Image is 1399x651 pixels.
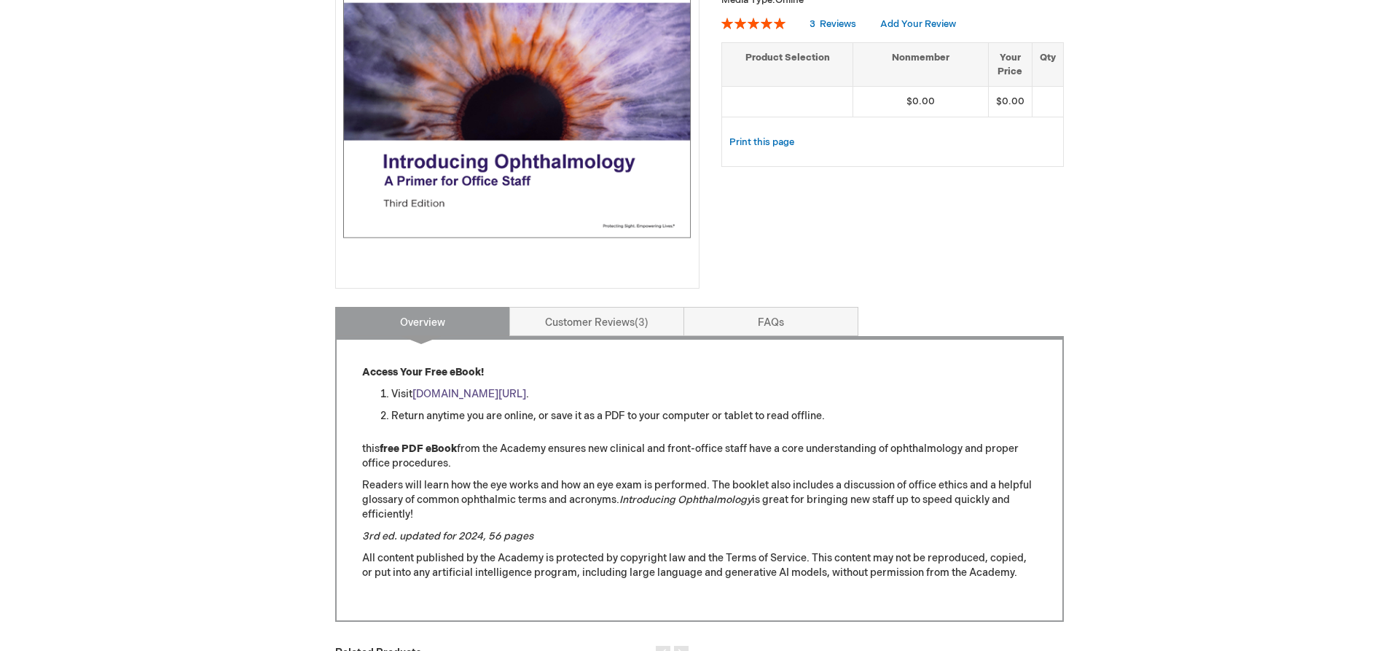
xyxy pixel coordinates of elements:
[619,494,752,506] em: Introducing Ophthalmology
[635,316,648,329] span: 3
[853,87,989,117] td: $0.00
[722,42,853,86] th: Product Selection
[362,442,1037,471] p: this from the Academy ensures new clinical and front-office staff have a core understanding of op...
[729,133,794,152] a: Print this page
[880,18,956,30] a: Add Your Review
[810,18,815,30] span: 3
[362,366,484,378] strong: Access Your Free eBook!
[335,307,510,336] a: Overview
[853,42,989,86] th: Nonmember
[810,18,858,30] a: 3 Reviews
[509,307,684,336] a: Customer Reviews3
[362,530,533,542] em: 3rd ed. updated for 2024, 56 pages
[683,307,858,336] a: FAQs
[362,365,1037,595] div: All content published by the Academy is protected by copyright law and the Terms of Service. This...
[391,409,1037,424] li: Return anytime you are online, or save it as a PDF to your computer or tablet to read offline.
[380,443,457,455] strong: free PDF eBook
[1032,42,1063,86] th: Qty
[820,18,856,30] span: Reviews
[721,17,785,29] div: 100%
[362,478,1037,522] p: Readers will learn how the eye works and how an eye exam is performed. The booklet also includes ...
[988,87,1032,117] td: $0.00
[412,388,526,400] a: [DOMAIN_NAME][URL]
[391,387,1037,402] li: Visit .
[988,42,1032,86] th: Your Price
